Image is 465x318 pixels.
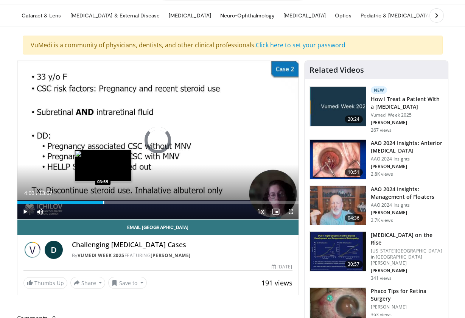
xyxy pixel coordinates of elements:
[261,278,292,287] span: 191 views
[371,248,443,266] p: [US_STATE][GEOGRAPHIC_DATA] in [GEOGRAPHIC_DATA][PERSON_NAME]
[23,36,443,55] div: VuMedi is a community of physicians, dentists, and other clinical professionals.
[256,41,345,49] a: Click here to set your password
[283,204,299,219] button: Fullscreen
[371,210,443,216] p: [PERSON_NAME]
[17,204,33,219] button: Play
[66,8,164,23] a: [MEDICAL_DATA] & External Disease
[39,190,52,196] span: 13:07
[371,112,443,118] p: Vumedi Week 2025
[310,87,366,126] img: 02d29458-18ce-4e7f-be78-7423ab9bdffd.jpg.150x105_q85_crop-smart_upscale.jpg
[345,260,363,268] span: 30:57
[33,204,48,219] button: Mute
[72,252,292,259] div: By FEATURING
[17,220,299,235] a: Email [GEOGRAPHIC_DATA]
[36,190,38,196] span: /
[310,186,366,225] img: 8e655e61-78ac-4b3e-a4e7-f43113671c25.150x105_q85_crop-smart_upscale.jpg
[45,241,63,259] a: D
[108,277,147,289] button: Save to
[371,127,392,133] p: 267 views
[272,263,292,270] div: [DATE]
[310,140,366,179] img: fd942f01-32bb-45af-b226-b96b538a46e6.150x105_q85_crop-smart_upscale.jpg
[371,156,443,162] p: AAO 2024 Insights
[253,204,268,219] button: Playback Rate
[309,139,443,179] a: 10:51 AAO 2024 Insights: Anterior [MEDICAL_DATA] AAO 2024 Insights [PERSON_NAME] 2.8K views
[371,171,393,177] p: 2.8K views
[345,115,363,123] span: 20:24
[309,185,443,226] a: 04:36 AAO 2024 Insights: Management of Floaters AAO 2024 Insights [PERSON_NAME] 2.7K views
[268,204,283,219] button: Enable picture-in-picture mode
[17,61,299,220] video-js: Video Player
[371,164,443,170] p: [PERSON_NAME]
[330,8,356,23] a: Optics
[345,214,363,222] span: 04:36
[279,8,330,23] a: [MEDICAL_DATA]
[371,287,443,302] h3: Phaco Tips for Retina Surgery
[17,201,299,204] div: Progress Bar
[309,65,364,75] h4: Related Videos
[78,252,124,259] a: Vumedi Week 2025
[24,190,34,196] span: 4:03
[23,241,42,259] img: Vumedi Week 2025
[345,168,363,176] span: 10:51
[371,217,393,223] p: 2.7K views
[371,268,443,274] p: [PERSON_NAME]
[371,202,443,208] p: AAO 2024 Insights
[216,8,279,23] a: Neuro-Ophthalmology
[371,86,387,94] p: New
[75,150,131,182] img: image.jpeg
[371,120,443,126] p: [PERSON_NAME]
[371,231,443,246] h3: [MEDICAL_DATA] on the Rise
[17,8,66,23] a: Cataract & Lens
[151,252,191,259] a: [PERSON_NAME]
[309,86,443,133] a: 20:24 New How I Treat a Patient With a [MEDICAL_DATA] Vumedi Week 2025 [PERSON_NAME] 267 views
[309,231,443,281] a: 30:57 [MEDICAL_DATA] on the Rise [US_STATE][GEOGRAPHIC_DATA] in [GEOGRAPHIC_DATA][PERSON_NAME] [P...
[72,241,292,249] h4: Challenging [MEDICAL_DATA] Cases
[371,185,443,201] h3: AAO 2024 Insights: Management of Floaters
[371,275,392,281] p: 341 views
[371,139,443,154] h3: AAO 2024 Insights: Anterior [MEDICAL_DATA]
[310,232,366,271] img: 4ce8c11a-29c2-4c44-a801-4e6d49003971.150x105_q85_crop-smart_upscale.jpg
[356,8,435,23] a: Pediatric & [MEDICAL_DATA]
[371,312,392,318] p: 363 views
[371,304,443,310] p: [PERSON_NAME]
[70,277,106,289] button: Share
[371,95,443,111] h3: How I Treat a Patient With a [MEDICAL_DATA]
[164,8,216,23] a: [MEDICAL_DATA]
[23,277,67,289] a: Thumbs Up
